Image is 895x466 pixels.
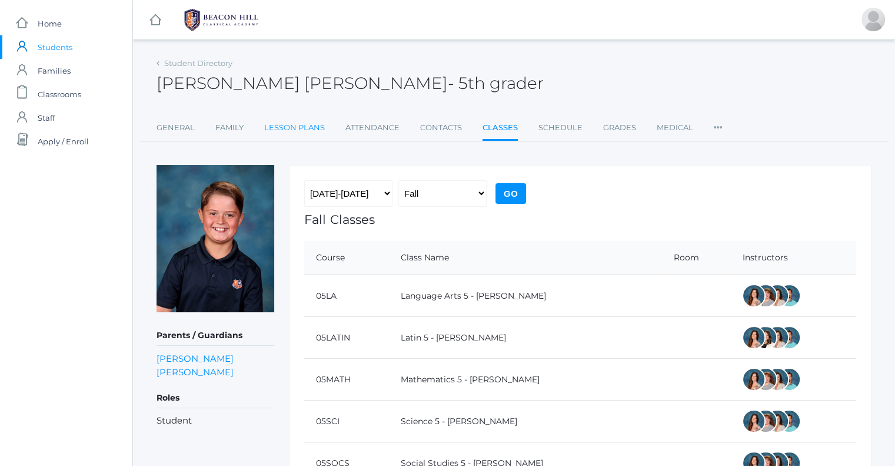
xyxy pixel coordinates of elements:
h5: Parents / Guardians [157,326,274,346]
th: Class Name [389,241,663,275]
a: Classes [483,116,518,141]
img: BHCALogos-05-308ed15e86a5a0abce9b8dd61676a3503ac9727e845dece92d48e8588c001991.png [177,5,265,35]
input: Go [495,183,526,204]
a: Grades [603,116,636,140]
span: Families [38,59,71,82]
div: Rebecca Salazar [742,326,766,349]
span: Classrooms [38,82,81,106]
a: Latin 5 - [PERSON_NAME] [401,332,506,343]
div: Rebecca Salazar [742,368,766,391]
td: 05LATIN [304,317,389,359]
a: Mathematics 5 - [PERSON_NAME] [401,374,540,385]
div: Westen Taylor [777,409,801,433]
span: Staff [38,106,55,130]
span: Home [38,12,62,35]
td: 05LA [304,275,389,317]
div: Cari Burke [766,326,789,349]
span: Apply / Enroll [38,130,89,153]
h2: [PERSON_NAME] [PERSON_NAME] [157,74,544,92]
h1: Fall Classes [304,213,856,226]
div: Cari Burke [766,409,789,433]
div: Sarah Bence [754,409,777,433]
a: [PERSON_NAME] [157,352,234,365]
div: Cari Burke [766,284,789,308]
a: Family [215,116,244,140]
td: 05SCI [304,401,389,442]
li: Student [157,414,274,428]
th: Course [304,241,389,275]
a: Lesson Plans [264,116,325,140]
div: Westen Taylor [777,368,801,391]
a: Attendance [345,116,400,140]
div: Cari Burke [766,368,789,391]
span: Students [38,35,72,59]
a: Student Directory [164,58,232,68]
td: 05MATH [304,359,389,401]
a: Schedule [538,116,583,140]
th: Room [662,241,730,275]
img: Ryder Roberts [157,165,274,312]
div: Rebecca Salazar [742,284,766,308]
a: Contacts [420,116,462,140]
a: Science 5 - [PERSON_NAME] [401,416,517,427]
div: Danielle Roberts [861,8,885,31]
div: Sarah Bence [754,284,777,308]
div: Sarah Bence [754,368,777,391]
h5: Roles [157,388,274,408]
a: Medical [657,116,693,140]
a: [PERSON_NAME] [157,365,234,379]
a: Language Arts 5 - [PERSON_NAME] [401,290,546,301]
span: - 5th grader [448,73,544,93]
div: Westen Taylor [777,326,801,349]
div: Rebecca Salazar [742,409,766,433]
div: Westen Taylor [777,284,801,308]
th: Instructors [730,241,856,275]
div: Teresa Deutsch [754,326,777,349]
a: General [157,116,195,140]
